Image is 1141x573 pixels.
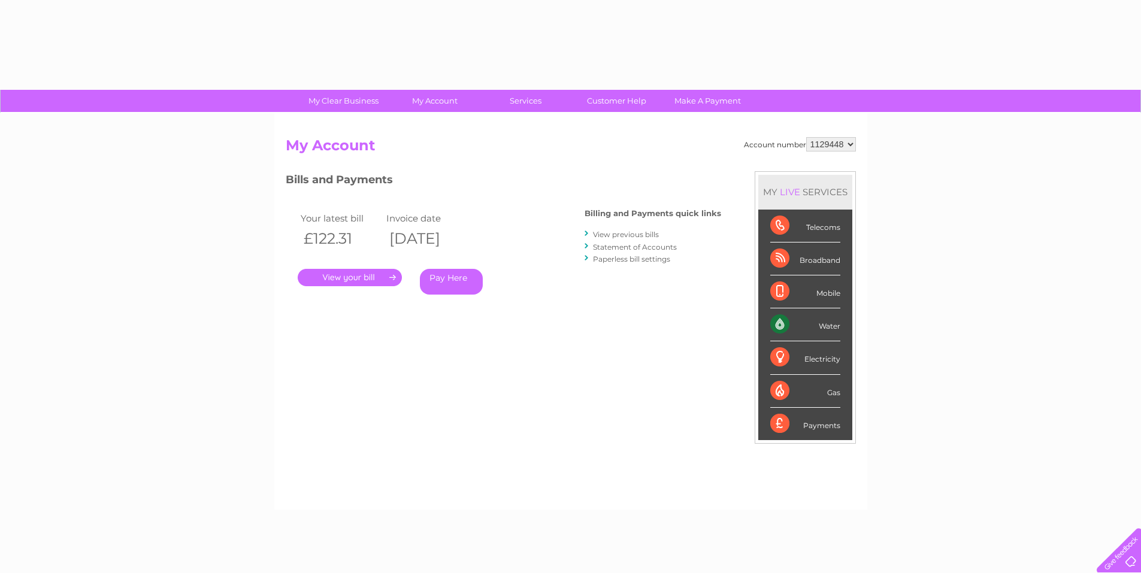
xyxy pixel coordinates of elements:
a: Services [476,90,575,112]
td: Your latest bill [298,210,384,226]
a: My Account [385,90,484,112]
h2: My Account [286,137,856,160]
div: Gas [770,375,840,408]
div: Payments [770,408,840,440]
div: Broadband [770,242,840,275]
div: Water [770,308,840,341]
a: . [298,269,402,286]
div: Mobile [770,275,840,308]
a: Paperless bill settings [593,254,670,263]
a: My Clear Business [294,90,393,112]
h3: Bills and Payments [286,171,721,192]
h4: Billing and Payments quick links [585,209,721,218]
th: £122.31 [298,226,384,251]
a: Make A Payment [658,90,757,112]
div: Account number [744,137,856,151]
td: Invoice date [383,210,470,226]
div: Telecoms [770,210,840,242]
a: Customer Help [567,90,666,112]
a: Statement of Accounts [593,242,677,251]
a: View previous bills [593,230,659,239]
a: Pay Here [420,269,483,295]
div: Electricity [770,341,840,374]
div: MY SERVICES [758,175,852,209]
th: [DATE] [383,226,470,251]
div: LIVE [777,186,803,198]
